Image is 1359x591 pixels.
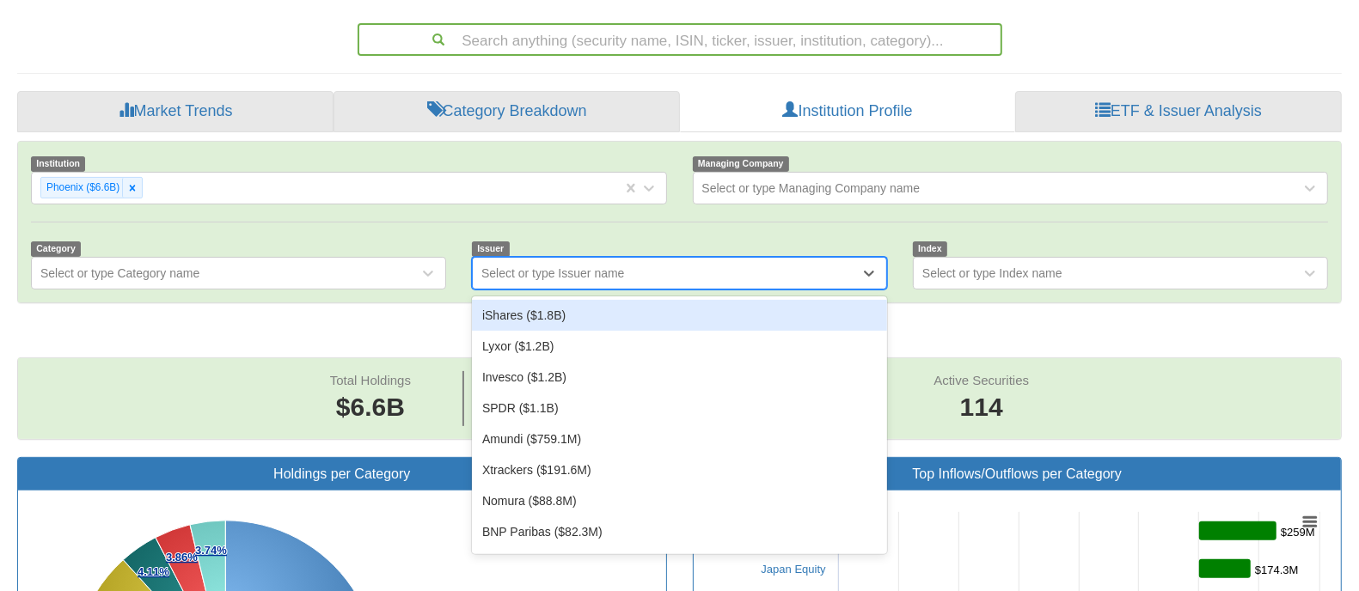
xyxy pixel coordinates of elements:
span: Index [913,241,947,256]
tspan: $174.3M [1255,564,1299,576]
span: Managing Company [693,156,789,171]
div: Search anything (security name, ISIN, ticker, issuer, institution, category)... [359,25,1001,54]
div: Xtrackers ($191.6M) [472,454,887,485]
tspan: 3.86% [166,551,198,564]
a: Category Breakdown [334,91,680,132]
a: Market Trends [17,91,334,132]
h2: Phoenix - Institution Overview [17,320,1342,349]
div: iShares ($1.8B) [472,300,887,331]
h3: Holdings per Category [31,466,653,482]
div: Phoenix ($6.6B) [41,178,122,198]
span: Total Holdings [330,373,411,387]
span: Issuer [472,241,510,256]
a: Japan Equity [762,563,826,576]
div: Select or type Managing Company name [702,180,921,197]
span: Institution [31,156,85,171]
span: Active Securities [934,373,1029,387]
h3: Top Inflows/Outflows per Category [707,466,1329,482]
span: Category [31,241,81,256]
div: Select or type Index name [922,265,1062,282]
div: Amundi ($759.1M) [472,423,887,454]
div: Select or type Category name [40,265,199,282]
tspan: 3.74% [195,544,227,557]
tspan: 4.11% [138,565,169,578]
span: $6.6B [336,393,405,421]
a: ETF & Issuer Analysis [1015,91,1342,132]
div: Select or type Issuer name [481,265,625,282]
tspan: $259M [1281,526,1315,539]
div: Lyxor ($1.2B) [472,331,887,362]
div: Nomura ($88.8M) [472,485,887,516]
div: Invesco ($1.2B) [472,362,887,393]
div: BNP Paribas ($82.3M) [472,516,887,547]
span: 114 [934,389,1029,426]
div: SPDR ($1.1B) [472,393,887,423]
a: Institution Profile [680,91,1015,132]
div: Vanguard ($63.8M) [472,547,887,578]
